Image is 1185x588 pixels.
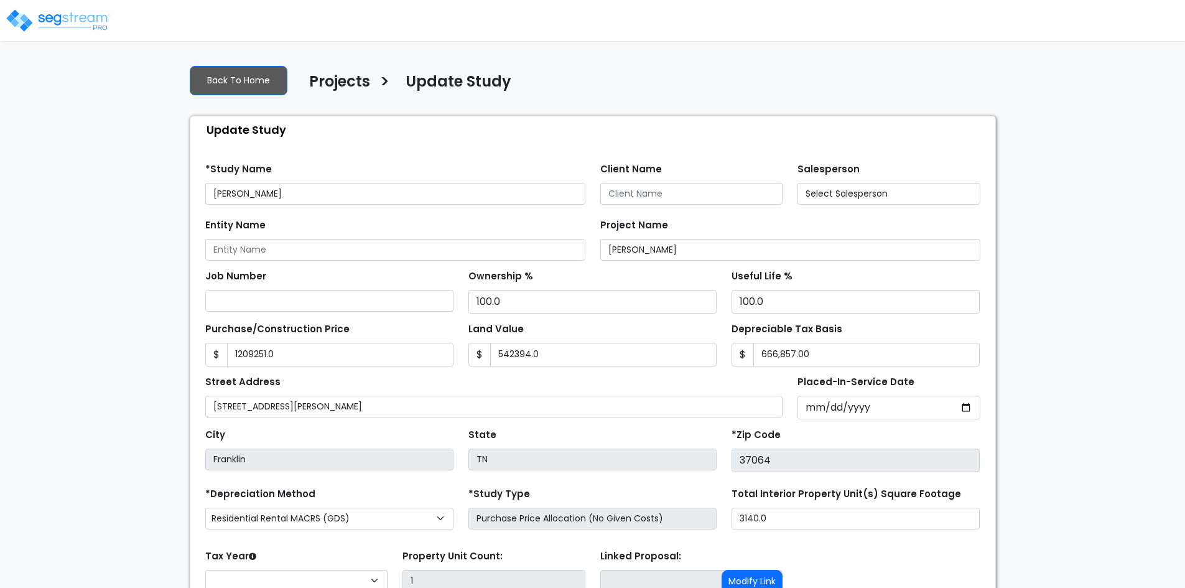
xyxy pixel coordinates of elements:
[468,428,496,442] label: State
[468,269,533,284] label: Ownership %
[396,73,511,99] a: Update Study
[732,343,754,366] span: $
[732,322,842,337] label: Depreciable Tax Basis
[205,549,256,564] label: Tax Year
[379,72,390,96] h3: >
[732,508,980,530] input: total square foot
[468,343,491,366] span: $
[732,449,980,472] input: Zip Code
[468,322,524,337] label: Land Value
[205,239,585,261] input: Entity Name
[205,322,350,337] label: Purchase/Construction Price
[490,343,717,366] input: Land Value
[406,73,511,94] h4: Update Study
[205,162,272,177] label: *Study Name
[600,218,668,233] label: Project Name
[753,343,980,366] input: 0.00
[732,269,792,284] label: Useful Life %
[402,549,503,564] label: Property Unit Count:
[205,269,266,284] label: Job Number
[205,396,783,418] input: Street Address
[468,290,717,314] input: Ownership
[797,375,914,390] label: Placed-In-Service Date
[205,487,315,502] label: *Depreciation Method
[600,239,980,261] input: Project Name
[205,375,281,390] label: Street Address
[732,487,961,502] label: Total Interior Property Unit(s) Square Footage
[205,343,228,366] span: $
[227,343,453,366] input: Purchase or Construction Price
[190,66,287,95] a: Back To Home
[797,162,860,177] label: Salesperson
[732,428,781,442] label: *Zip Code
[600,549,681,564] label: Linked Proposal:
[309,73,370,94] h4: Projects
[600,183,783,205] input: Client Name
[300,73,370,99] a: Projects
[197,116,995,143] div: Update Study
[205,428,225,442] label: City
[468,487,530,502] label: *Study Type
[205,183,585,205] input: Study Name
[205,218,266,233] label: Entity Name
[5,8,111,33] img: logo_pro_r.png
[600,162,662,177] label: Client Name
[732,290,980,314] input: Depreciation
